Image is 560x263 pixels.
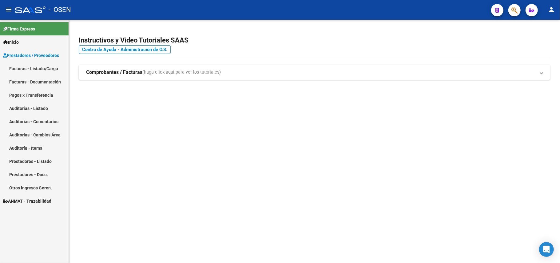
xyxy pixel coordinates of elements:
[3,26,35,32] span: Firma Express
[5,6,12,13] mat-icon: menu
[86,69,142,76] strong: Comprobantes / Facturas
[3,52,59,59] span: Prestadores / Proveedores
[548,6,555,13] mat-icon: person
[3,198,51,204] span: ANMAT - Trazabilidad
[79,65,550,80] mat-expansion-panel-header: Comprobantes / Facturas(haga click aquí para ver los tutoriales)
[79,34,550,46] h2: Instructivos y Video Tutoriales SAAS
[539,242,554,257] div: Open Intercom Messenger
[3,39,19,46] span: Inicio
[142,69,221,76] span: (haga click aquí para ver los tutoriales)
[79,45,171,54] a: Centro de Ayuda - Administración de O.S.
[49,3,71,17] span: - OSEN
